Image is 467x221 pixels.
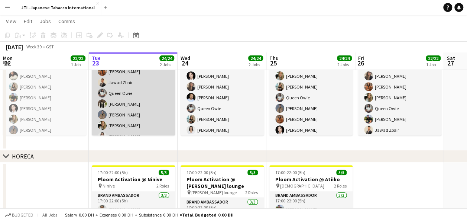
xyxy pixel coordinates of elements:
span: 17:00-22:00 (5h) [98,170,128,175]
span: Jobs [40,18,51,25]
span: 2 Roles [245,190,258,195]
span: View [6,18,16,25]
span: 24/24 [337,55,352,61]
app-card-role: Brand Ambassador17/1710:00-18:00 (8h)[PERSON_NAME][PERSON_NAME][PERSON_NAME][PERSON_NAME]Jawad Zb... [92,21,175,219]
span: 17:00-22:00 (5h) [275,170,305,175]
span: Wed [181,55,190,61]
a: Comms [55,16,78,26]
span: All jobs [41,212,59,218]
span: [PERSON_NAME] lounge [191,190,237,195]
span: 22/22 [426,55,441,61]
span: 24 [179,59,190,67]
span: 25 [268,59,279,67]
span: Edit [24,18,32,25]
span: 26 [357,59,364,67]
span: Fri [358,55,364,61]
span: Ninive [103,183,115,189]
app-job-card: 10:00-18:00 (8h)19/19Ploom Activation Training - UAE Launch Program JTI2 RolesBrand Ambassador17/... [181,25,264,135]
span: Sat [447,55,455,61]
app-job-card: 10:00-18:00 (8h)22/22Ploom Activation Training - UAE Launch Program JTI3 RolesBrand Ambassador19/... [3,25,86,135]
span: Week 39 [25,44,43,49]
span: Thu [269,55,279,61]
span: Comms [58,18,75,25]
a: View [3,16,19,26]
span: 5/5 [336,170,347,175]
span: Total Budgeted 0.00 DH [182,212,234,218]
app-job-card: 10:00-18:00 (8h)22/22Ploom Activation Training - UAE Launch Program JTI offices - One Zabeel, [GE... [358,25,441,135]
span: 17:00-22:00 (5h) [187,170,217,175]
span: 5/5 [247,170,258,175]
span: [DEMOGRAPHIC_DATA] [280,183,324,189]
button: Budgeted [4,211,35,219]
span: Mon [3,55,13,61]
span: 23 [91,59,101,67]
h3: Ploom Activation @ Atiiko [269,176,353,183]
span: 5/5 [159,170,169,175]
h3: Ploom Activation @ [PERSON_NAME] lounge [181,176,264,189]
span: 24/24 [248,55,263,61]
h3: Ploom Activation @ Ninive [92,176,175,183]
button: JTI - Japanese Tabacco International [15,0,101,15]
div: [DATE] [6,43,23,51]
span: 2 Roles [334,183,347,189]
span: 2 Roles [156,183,169,189]
span: 27 [446,59,455,67]
div: 2 Jobs [337,62,351,67]
a: Edit [21,16,35,26]
div: 2 Jobs [160,62,174,67]
a: Jobs [37,16,54,26]
app-job-card: 10:00-18:00 (8h)19/19Ploom Activation Training - UAE Launch Program JTI offices - One Zabeel, [GE... [269,25,353,135]
span: 24/24 [159,55,174,61]
div: GST [46,44,54,49]
span: Budgeted [12,212,33,218]
div: 1 Job [71,62,85,67]
div: HORECA [12,153,34,160]
span: 22/22 [71,55,85,61]
div: 1 Job [426,62,440,67]
div: 2 Jobs [249,62,263,67]
span: Tue [92,55,101,61]
span: 22 [2,59,13,67]
app-job-card: In progress10:00-18:00 (8h)19/19Ploom Activation Training - UAE Launch Program JTI2 RolesBrand Am... [92,25,175,135]
div: Salary 0.00 DH + Expenses 0.00 DH + Subsistence 0.00 DH = [65,212,234,218]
